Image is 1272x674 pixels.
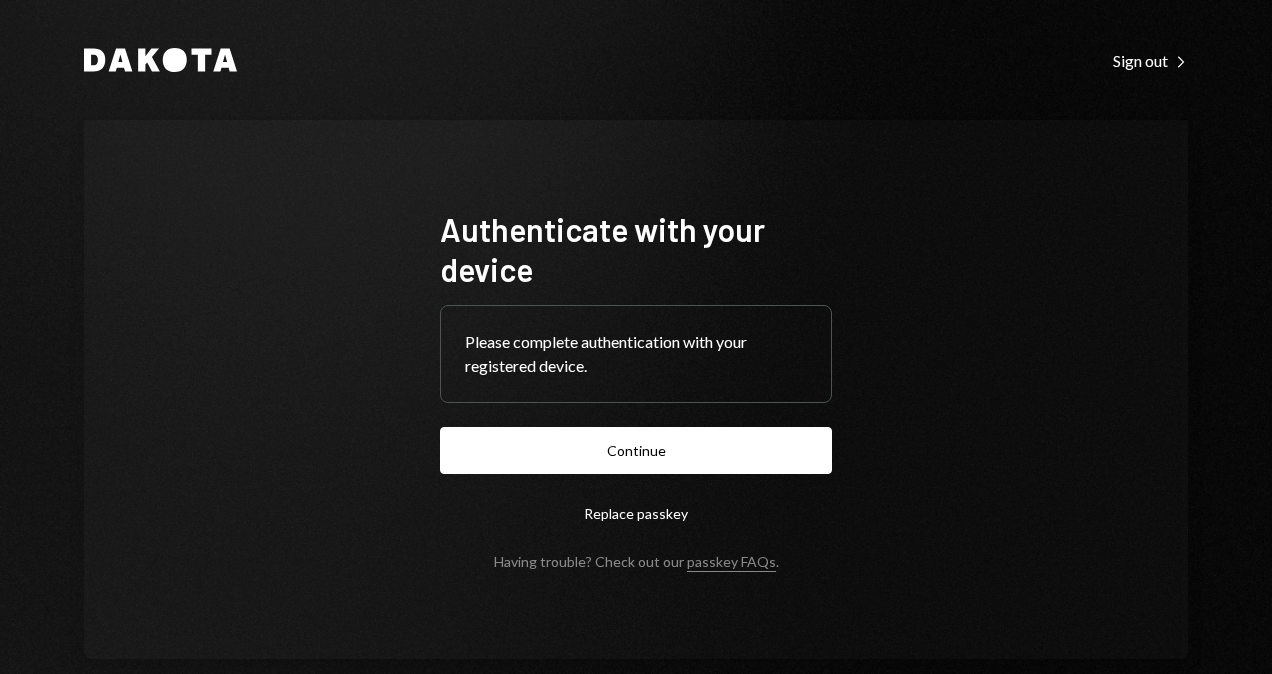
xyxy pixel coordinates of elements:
[1113,51,1188,71] div: Sign out
[440,427,832,474] button: Continue
[465,330,807,378] div: Please complete authentication with your registered device.
[440,209,832,289] h1: Authenticate with your device
[494,553,779,570] div: Having trouble? Check out our .
[687,553,776,572] a: passkey FAQs
[440,490,832,537] button: Replace passkey
[1113,49,1188,71] a: Sign out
